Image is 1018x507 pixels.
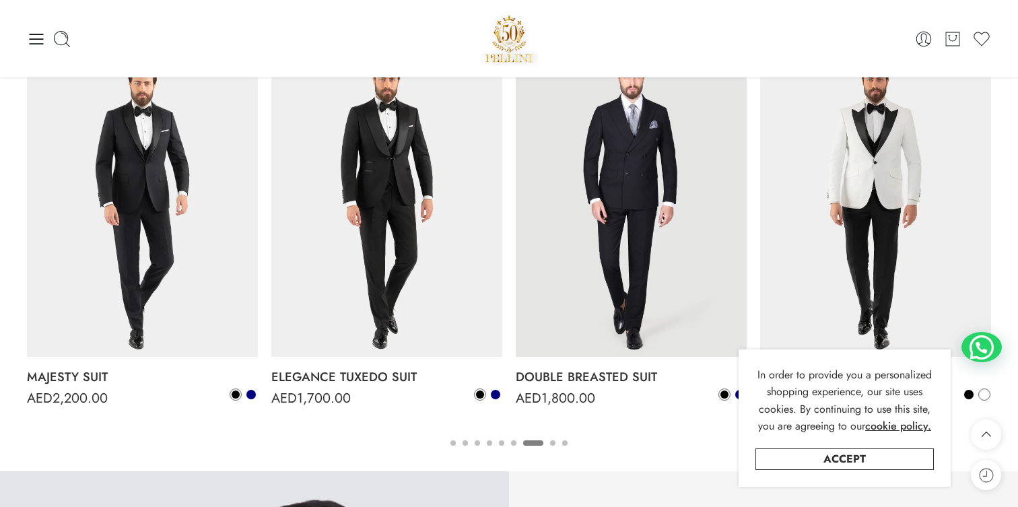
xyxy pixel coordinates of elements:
bdi: 2,200.00 [27,388,108,408]
bdi: 1,700.00 [271,388,351,408]
a: White [978,388,990,401]
img: Pellini [480,10,538,67]
span: In order to provide you a personalized shopping experience, our site uses cookies. By continuing ... [757,367,932,434]
bdi: 1,800.00 [516,388,595,408]
a: Pellini - [480,10,538,67]
a: Navy [245,388,257,401]
a: Black [718,388,731,401]
a: ELEGANCE TUXEDO SUIT [271,364,502,391]
a: cookie policy. [865,417,931,435]
a: Navy [489,388,502,401]
span: AED [27,388,53,408]
a: MAJESTY SUIT [27,364,258,391]
a: Black [474,388,486,401]
a: Wishlist [972,30,991,48]
span: AED [516,388,541,408]
a: Login / Register [914,30,933,48]
span: AED [271,388,297,408]
a: Accept [755,448,934,470]
a: Black [963,388,975,401]
a: Cart [943,30,962,48]
a: DOUBLE BREASTED SUIT [516,364,747,391]
a: Navy [734,388,746,401]
a: Black [230,388,242,401]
